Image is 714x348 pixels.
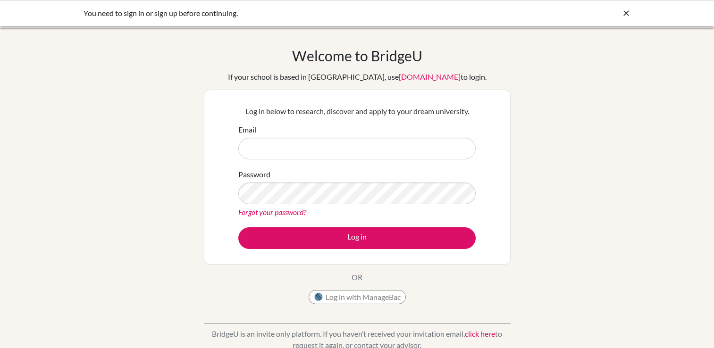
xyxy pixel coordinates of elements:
[465,329,495,338] a: click here
[292,47,422,64] h1: Welcome to BridgeU
[228,71,487,83] div: If your school is based in [GEOGRAPHIC_DATA], use to login.
[238,169,270,180] label: Password
[399,72,461,81] a: [DOMAIN_NAME]
[238,106,476,117] p: Log in below to research, discover and apply to your dream university.
[84,8,489,19] div: You need to sign in or sign up before continuing.
[238,207,306,216] a: Forgot your password?
[238,227,476,249] button: Log in
[352,272,362,283] p: OR
[309,290,406,304] button: Log in with ManageBac
[238,124,256,135] label: Email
